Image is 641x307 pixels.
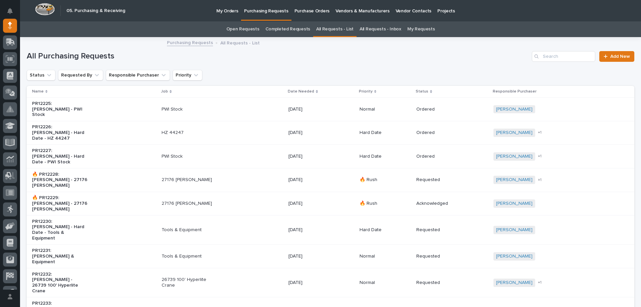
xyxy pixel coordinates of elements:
p: All Requests - List [220,39,260,46]
p: Requested [416,280,472,286]
tr: PR12232: [PERSON_NAME] - 26739 100' Hyperlite Crane26739 100' Hyperlite Crane[DATE]NormalRequeste... [27,268,634,297]
tr: 🔥 PR12229: [PERSON_NAME] - 27176 [PERSON_NAME]27176 [PERSON_NAME][DATE]🔥 RushAcknowledged[PERSON_... [27,192,634,215]
a: Add New [599,51,634,62]
span: + 1 [538,178,542,182]
a: [PERSON_NAME] [496,201,532,206]
p: Priority [359,88,373,95]
p: 🔥 Rush [360,201,411,206]
p: Tools & Equipment [162,254,217,259]
p: PR12230: [PERSON_NAME] - Hard Date - Tools & Equipment [32,219,88,241]
p: Requested [416,177,472,183]
a: Purchasing Requests [167,38,213,46]
span: + 1 [538,131,542,135]
p: Date Needed [288,88,314,95]
button: Requested By [58,70,103,81]
p: Tools & Equipment [162,227,217,233]
p: [DATE] [288,227,344,233]
a: Open Requests [226,21,259,37]
span: Add New [610,54,630,59]
a: [PERSON_NAME] [496,154,532,159]
a: All Requests - Inbox [360,21,401,37]
p: Requested [416,254,472,259]
p: Job [161,88,168,95]
p: [DATE] [288,154,344,159]
a: [PERSON_NAME] [496,227,532,233]
p: [DATE] [288,107,344,112]
h2: 05. Purchasing & Receiving [66,8,125,14]
p: HZ 44247 [162,130,217,136]
tr: 🔥 PR12228: [PERSON_NAME] - 27176 [PERSON_NAME]27176 [PERSON_NAME][DATE]🔥 RushRequested[PERSON_NAM... [27,168,634,192]
a: [PERSON_NAME] [496,107,532,112]
p: Name [32,88,44,95]
img: Workspace Logo [35,3,55,15]
p: Ordered [416,154,472,159]
p: Hard Date [360,130,411,136]
p: Ordered [416,107,472,112]
a: My Requests [407,21,435,37]
p: PWI Stock [162,107,217,112]
button: Notifications [3,4,17,18]
p: Hard Date [360,154,411,159]
p: PR12231: [PERSON_NAME] & Equipment [32,248,88,265]
p: Responsible Purchaser [493,88,537,95]
tr: PR12230: [PERSON_NAME] - Hard Date - Tools & EquipmentTools & Equipment[DATE]Hard DateRequested[P... [27,215,634,245]
p: Hard Date [360,227,411,233]
p: PR12227: [PERSON_NAME] - Hard Date - PWI Stock [32,148,88,165]
input: Search [532,51,595,62]
a: [PERSON_NAME] [496,280,532,286]
tr: PR12231: [PERSON_NAME] & EquipmentTools & Equipment[DATE]NormalRequested[PERSON_NAME] [27,245,634,268]
p: [DATE] [288,130,344,136]
button: Responsible Purchaser [106,70,170,81]
p: PR12225: [PERSON_NAME] - PWI Stock [32,101,88,118]
a: [PERSON_NAME] [496,254,532,259]
h1: All Purchasing Requests [27,51,529,61]
p: [DATE] [288,201,344,206]
a: All Requests - List [316,21,354,37]
p: Ordered [416,130,472,136]
p: 26739 100' Hyperlite Crane [162,277,217,288]
p: PR12226: [PERSON_NAME] - Hard Date - HZ 44247 [32,124,88,141]
p: 🔥 PR12229: [PERSON_NAME] - 27176 [PERSON_NAME] [32,195,88,212]
tr: PR12225: [PERSON_NAME] - PWI StockPWI Stock[DATE]NormalOrdered[PERSON_NAME] [27,98,634,121]
p: [DATE] [288,280,344,286]
a: [PERSON_NAME] [496,177,532,183]
p: PR12232: [PERSON_NAME] - 26739 100' Hyperlite Crane [32,272,88,294]
div: Notifications [8,8,17,19]
p: [DATE] [288,254,344,259]
p: 27176 [PERSON_NAME] [162,201,217,206]
p: Status [416,88,428,95]
span: + 1 [538,281,542,285]
p: 27176 [PERSON_NAME] [162,177,217,183]
tr: PR12227: [PERSON_NAME] - Hard Date - PWI StockPWI Stock[DATE]Hard DateOrdered[PERSON_NAME] +1 [27,145,634,168]
button: Priority [173,70,202,81]
p: 🔥 Rush [360,177,411,183]
p: Normal [360,280,411,286]
a: Completed Requests [265,21,310,37]
tr: PR12226: [PERSON_NAME] - Hard Date - HZ 44247HZ 44247[DATE]Hard DateOrdered[PERSON_NAME] +1 [27,121,634,145]
span: + 1 [538,154,542,158]
a: [PERSON_NAME] [496,130,532,136]
p: Acknowledged [416,201,472,206]
p: Normal [360,107,411,112]
p: PWI Stock [162,154,217,159]
p: Normal [360,254,411,259]
p: Requested [416,227,472,233]
p: 🔥 PR12228: [PERSON_NAME] - 27176 [PERSON_NAME] [32,172,88,188]
button: Status [27,70,55,81]
p: [DATE] [288,177,344,183]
